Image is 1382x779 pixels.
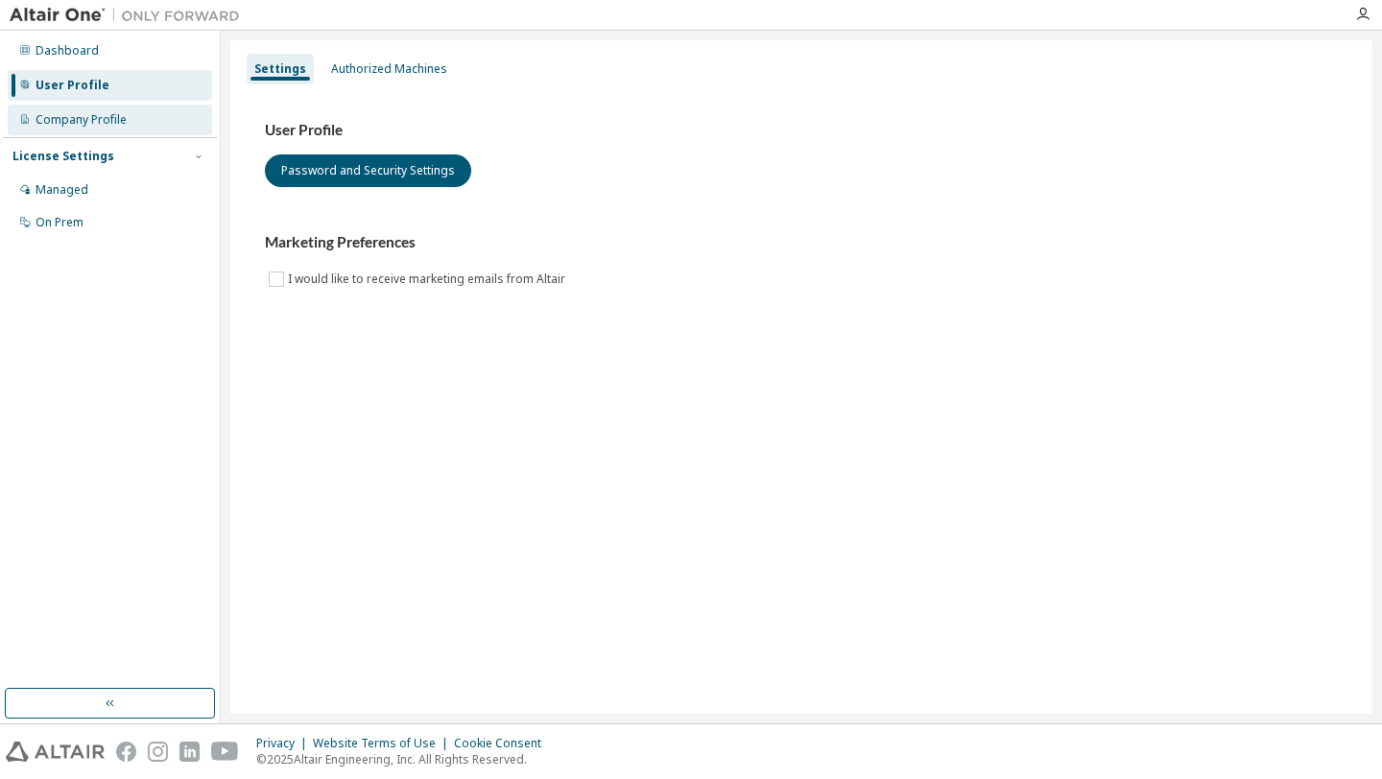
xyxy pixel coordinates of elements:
img: altair_logo.svg [6,742,105,762]
img: youtube.svg [211,742,239,762]
img: instagram.svg [148,742,168,762]
div: License Settings [12,149,114,164]
div: Website Terms of Use [313,736,454,751]
img: Altair One [10,6,250,25]
label: I would like to receive marketing emails from Altair [288,268,569,291]
button: Password and Security Settings [265,154,471,187]
h3: Marketing Preferences [265,233,1338,252]
p: © 2025 Altair Engineering, Inc. All Rights Reserved. [256,751,553,767]
div: User Profile [36,78,109,93]
div: Settings [254,61,306,77]
div: Authorized Machines [331,61,447,77]
div: Dashboard [36,43,99,59]
h3: User Profile [265,121,1338,140]
img: linkedin.svg [179,742,200,762]
img: facebook.svg [116,742,136,762]
div: On Prem [36,215,83,230]
div: Cookie Consent [454,736,553,751]
div: Company Profile [36,112,127,128]
div: Privacy [256,736,313,751]
div: Managed [36,182,88,198]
